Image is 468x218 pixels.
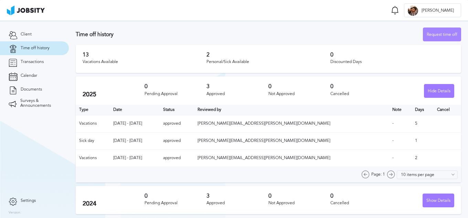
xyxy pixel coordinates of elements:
[76,115,110,132] td: Vacations
[160,105,194,115] th: Toggle SortBy
[145,83,206,90] h3: 0
[83,60,206,64] div: Vacations Available
[206,83,268,90] h3: 3
[268,193,330,199] h3: 0
[412,105,434,115] th: Days
[83,52,206,58] h3: 13
[423,28,461,41] button: Request time off
[110,149,160,167] td: [DATE] - [DATE]
[389,105,412,115] th: Toggle SortBy
[83,91,145,98] h2: 2025
[412,149,434,167] td: 2
[160,115,194,132] td: approved
[330,92,392,96] div: Cancelled
[412,132,434,149] td: 1
[21,60,44,64] span: Transactions
[160,132,194,149] td: approved
[9,211,21,215] label: Version:
[392,155,394,160] span: -
[76,149,110,167] td: Vacations
[160,149,194,167] td: approved
[392,121,394,126] span: -
[110,105,160,115] th: Toggle SortBy
[83,200,145,207] h2: 2024
[268,92,330,96] div: Not Approved
[371,172,385,177] span: Page: 1
[268,83,330,90] h3: 0
[330,193,392,199] h3: 0
[145,193,206,199] h3: 0
[206,60,330,64] div: Personal/Sick Available
[423,194,454,207] button: Show Details
[206,201,268,206] div: Approved
[330,60,454,64] div: Discounted Days
[330,201,392,206] div: Cancelled
[110,132,160,149] td: [DATE] - [DATE]
[423,194,454,208] div: Show Details
[206,52,330,58] h3: 2
[392,138,394,143] span: -
[268,201,330,206] div: Not Approved
[21,46,50,51] span: Time off history
[76,105,110,115] th: Type
[21,198,36,203] span: Settings
[20,98,60,108] span: Surveys & Announcements
[330,52,454,58] h3: 0
[198,121,330,126] span: [PERSON_NAME][EMAIL_ADDRESS][PERSON_NAME][DOMAIN_NAME]
[145,201,206,206] div: Pending Approval
[404,3,461,17] button: F[PERSON_NAME]
[423,28,461,42] div: Request time off
[76,132,110,149] td: Sick day
[21,87,42,92] span: Documents
[408,6,418,16] div: F
[145,92,206,96] div: Pending Approval
[21,73,37,78] span: Calendar
[198,155,330,160] span: [PERSON_NAME][EMAIL_ADDRESS][PERSON_NAME][DOMAIN_NAME]
[330,83,392,90] h3: 0
[110,115,160,132] td: [DATE] - [DATE]
[76,31,423,38] h3: Time off history
[206,92,268,96] div: Approved
[424,84,454,98] button: Hide Details
[7,6,45,15] img: ab4bad089aa723f57921c736e9817d99.png
[434,105,461,115] th: Cancel
[412,115,434,132] td: 5
[206,193,268,199] h3: 3
[198,138,330,143] span: [PERSON_NAME][EMAIL_ADDRESS][PERSON_NAME][DOMAIN_NAME]
[21,32,32,37] span: Client
[418,8,457,13] span: [PERSON_NAME]
[194,105,389,115] th: Toggle SortBy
